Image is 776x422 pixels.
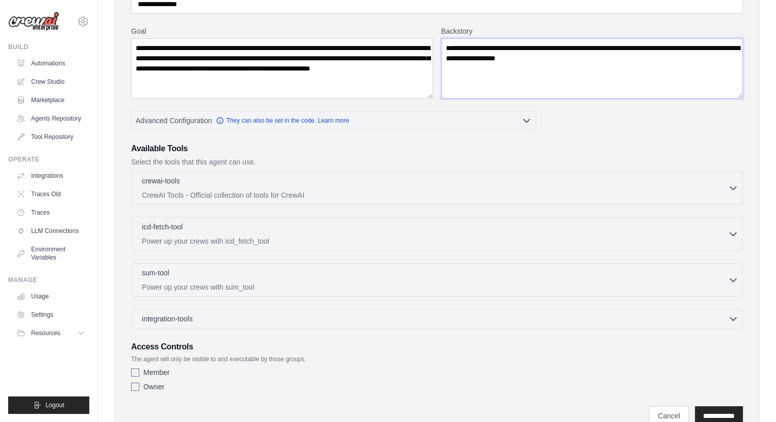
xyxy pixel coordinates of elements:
[12,325,89,341] button: Resources
[216,116,349,125] a: They can also be set in the code. Learn more
[142,176,180,186] p: crewai-tools
[12,74,89,90] a: Crew Studio
[8,276,89,284] div: Manage
[142,236,728,246] p: Power up your crews with icd_fetch_tool
[142,268,169,278] p: sum-tool
[131,341,743,353] h3: Access Controls
[12,110,89,127] a: Agents Repository
[142,282,728,292] p: Power up your crews with sum_tool
[12,307,89,323] a: Settings
[131,157,743,167] p: Select the tools that this agent can use.
[12,129,89,145] a: Tool Repository
[12,168,89,184] a: Integrations
[142,190,728,200] p: CrewAI Tools - Official collection of tools for CrewAI
[12,186,89,202] a: Traces Old
[136,268,738,292] button: sum-tool Power up your crews with sum_tool
[12,241,89,266] a: Environment Variables
[12,288,89,304] a: Usage
[8,396,89,414] button: Logout
[131,355,743,363] p: The agent will only be visible to and executable by those groups.
[12,204,89,221] a: Traces
[12,92,89,108] a: Marketplace
[132,111,536,130] button: Advanced Configuration They can also be set in the code. Learn more
[136,222,738,246] button: icd-fetch-tool Power up your crews with icd_fetch_tool
[136,176,738,200] button: crewai-tools CrewAI Tools - Official collection of tools for CrewAI
[143,367,169,378] label: Member
[31,329,60,337] span: Resources
[45,401,64,409] span: Logout
[8,155,89,163] div: Operate
[12,223,89,239] a: LLM Connections
[142,314,193,324] span: integration-tools
[8,12,59,31] img: Logo
[136,115,212,126] span: Advanced Configuration
[142,222,183,232] p: icd-fetch-tool
[12,55,89,72] a: Automations
[136,314,738,324] button: integration-tools
[131,143,743,155] h3: Available Tools
[143,382,164,392] label: Owner
[131,26,433,36] label: Goal
[8,43,89,51] div: Build
[441,26,743,36] label: Backstory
